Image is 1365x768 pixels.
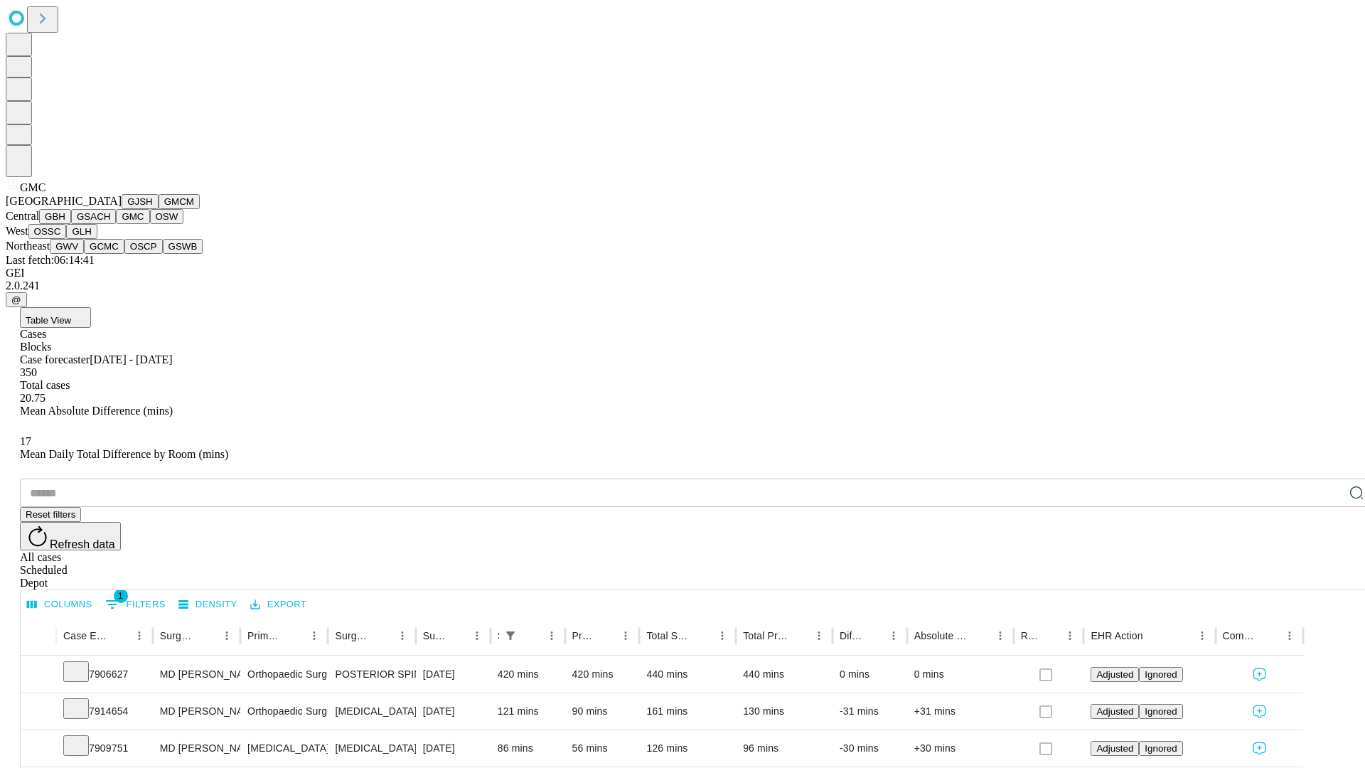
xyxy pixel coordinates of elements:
span: Ignored [1145,706,1177,717]
div: 0 mins [840,656,900,693]
button: Sort [1145,626,1165,646]
div: [DATE] [423,693,483,730]
div: Difference [840,630,862,641]
span: GMC [20,181,45,193]
button: Sort [692,626,712,646]
span: Mean Absolute Difference (mins) [20,405,173,417]
button: OSSC [28,224,67,239]
span: Refresh data [50,538,115,550]
button: Expand [28,700,49,725]
div: POSTERIOR SPINE SEGMENTAL INSTRUMENTATION 13 OR MORE PSF [335,656,408,693]
div: GEI [6,267,1359,279]
button: Adjusted [1091,667,1139,682]
div: [MEDICAL_DATA] LESS THAN 50SQ CM [335,730,408,767]
button: Menu [809,626,829,646]
div: Primary Service [247,630,283,641]
div: Surgery Name [335,630,370,641]
button: GJSH [122,194,159,209]
span: Ignored [1145,669,1177,680]
div: 440 mins [646,656,729,693]
button: GLH [66,224,97,239]
div: Surgery Date [423,630,446,641]
button: Sort [373,626,392,646]
div: +31 mins [914,693,1007,730]
div: Surgeon Name [160,630,196,641]
button: Ignored [1139,704,1182,719]
button: Show filters [102,593,169,616]
button: Menu [129,626,149,646]
span: Ignored [1145,743,1177,754]
button: Sort [596,626,616,646]
span: 1 [114,589,128,603]
button: Show filters [500,626,520,646]
div: Absolute Difference [914,630,969,641]
button: Expand [28,663,49,688]
div: Predicted In Room Duration [572,630,595,641]
div: 7906627 [63,656,146,693]
div: 121 mins [498,693,558,730]
div: 56 mins [572,730,633,767]
div: [MEDICAL_DATA] DRAINAGE DEEP [MEDICAL_DATA] POSTERIOR [MEDICAL_DATA] SPINE [335,693,408,730]
div: Resolved in EHR [1021,630,1039,641]
div: 7909751 [63,730,146,767]
button: Menu [1192,626,1212,646]
button: Refresh data [20,522,121,550]
button: Sort [789,626,809,646]
button: Menu [990,626,1010,646]
button: Menu [1280,626,1300,646]
span: Adjusted [1096,743,1133,754]
button: Sort [522,626,542,646]
button: GWV [50,239,84,254]
button: Sort [1040,626,1060,646]
button: Sort [447,626,467,646]
button: GMCM [159,194,200,209]
button: Menu [884,626,904,646]
div: Scheduled In Room Duration [498,630,499,641]
div: 1 active filter [500,626,520,646]
span: [DATE] - [DATE] [90,353,172,366]
div: 7914654 [63,693,146,730]
span: Total cases [20,379,70,391]
div: 86 mins [498,730,558,767]
button: Adjusted [1091,741,1139,756]
button: OSW [150,209,184,224]
span: West [6,225,28,237]
button: Sort [197,626,217,646]
div: MD [PERSON_NAME] [PERSON_NAME] Md [160,730,233,767]
div: Comments [1223,630,1258,641]
button: Export [247,594,310,616]
span: 350 [20,366,37,378]
button: Menu [304,626,324,646]
div: Orthopaedic Surgery [247,693,321,730]
div: 440 mins [743,656,825,693]
button: Menu [542,626,562,646]
button: Adjusted [1091,704,1139,719]
button: Table View [20,307,91,328]
div: 126 mins [646,730,729,767]
div: Total Predicted Duration [743,630,788,641]
span: Central [6,210,39,222]
button: Sort [864,626,884,646]
div: 130 mins [743,693,825,730]
button: Ignored [1139,667,1182,682]
button: GBH [39,209,71,224]
div: +30 mins [914,730,1007,767]
div: Total Scheduled Duration [646,630,691,641]
div: [MEDICAL_DATA] [247,730,321,767]
span: 17 [20,435,31,447]
button: Ignored [1139,741,1182,756]
button: Density [175,594,241,616]
button: Menu [392,626,412,646]
div: 420 mins [498,656,558,693]
button: OSCP [124,239,163,254]
div: MD [PERSON_NAME] [PERSON_NAME] Md [160,693,233,730]
div: 0 mins [914,656,1007,693]
button: GSWB [163,239,203,254]
button: @ [6,292,27,307]
button: Sort [284,626,304,646]
div: MD [PERSON_NAME] [PERSON_NAME] Md [160,656,233,693]
div: [DATE] [423,730,483,767]
div: -31 mins [840,693,900,730]
div: 96 mins [743,730,825,767]
span: Adjusted [1096,669,1133,680]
